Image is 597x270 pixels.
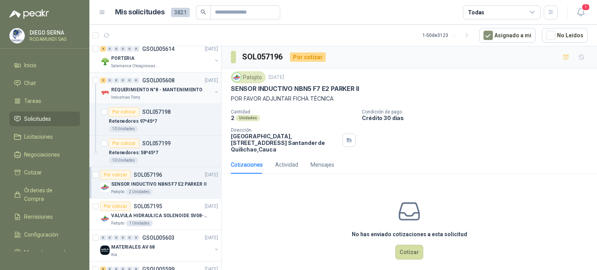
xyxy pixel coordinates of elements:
[133,78,139,83] div: 0
[100,46,106,52] div: 4
[362,109,594,115] p: Condición de pago
[242,51,284,63] h3: SOL057196
[24,132,53,141] span: Licitaciones
[100,170,131,179] div: Por cotizar
[107,235,113,240] div: 0
[113,78,119,83] div: 0
[24,79,36,87] span: Chat
[9,165,80,180] a: Cotizar
[205,45,218,53] p: [DATE]
[142,141,171,146] p: SOL057199
[126,189,153,195] div: 2 Unidades
[89,167,221,199] a: Por cotizarSOL057196[DATE] Company LogoSENSOR INDUCTIVO NBN5 F7 E2 PARKER IIPatojito2 Unidades
[127,78,133,83] div: 0
[232,73,241,82] img: Company Logo
[269,74,284,81] p: [DATE]
[275,160,298,169] div: Actividad
[100,78,106,83] div: 2
[109,107,139,117] div: Por cotizar
[111,181,207,188] p: SENSOR INDUCTIVO NBN5 F7 E2 PARKER II
[24,97,41,105] span: Tareas
[311,160,334,169] div: Mensajes
[113,235,119,240] div: 0
[111,252,117,258] p: Kia
[231,109,356,115] p: Cantidad
[205,203,218,210] p: [DATE]
[422,29,473,42] div: 1 - 50 de 3123
[111,63,160,69] p: Salamanca Oleaginosas SAS
[9,129,80,144] a: Licitaciones
[201,9,206,15] span: search
[9,183,80,206] a: Órdenes de Compra
[30,37,78,42] p: RODAMUNDI SAS
[24,186,73,203] span: Órdenes de Compra
[100,44,220,69] a: 4 0 0 0 0 0 GSOL005614[DATE] Company LogoPORTERIASalamanca Oleaginosas SAS
[171,8,190,17] span: 3821
[236,115,260,121] div: Unidades
[115,7,165,18] h1: Mis solicitudes
[133,235,139,240] div: 0
[9,209,80,224] a: Remisiones
[542,28,588,43] button: No Leídos
[24,115,51,123] span: Solicitudes
[127,46,133,52] div: 0
[9,111,80,126] a: Solicitudes
[231,133,339,153] p: [GEOGRAPHIC_DATA], [STREET_ADDRESS] Santander de Quilichao , Cauca
[24,248,68,257] span: Manuales y ayuda
[395,245,423,260] button: Cotizar
[109,118,157,125] p: Retenedores 97*45*7
[111,55,134,62] p: PORTERIA
[100,57,110,66] img: Company Logo
[205,234,218,242] p: [DATE]
[127,235,133,240] div: 0
[231,85,359,93] p: SENSOR INDUCTIVO NBN5 F7 E2 PARKER II
[30,30,78,35] p: DIEGO SERNA
[468,8,484,17] div: Todas
[574,5,588,19] button: 1
[9,58,80,73] a: Inicio
[134,172,162,178] p: SOL057196
[120,78,126,83] div: 0
[113,46,119,52] div: 0
[581,3,590,11] span: 1
[290,52,326,62] div: Por cotizar
[24,168,42,177] span: Cotizar
[100,214,110,223] img: Company Logo
[109,149,158,157] p: Retenedores: 58*45*7
[100,233,220,258] a: 0 0 0 0 0 0 GSOL005603[DATE] Company LogoMATERIALES AV 68Kia
[111,189,124,195] p: Patojito
[10,28,24,43] img: Company Logo
[231,71,265,83] div: Patojito
[479,28,536,43] button: Asignado a mi
[107,78,113,83] div: 0
[231,115,234,121] p: 2
[111,86,202,94] p: REQUERIMIENTO N°8 - MANTENIMIENTO
[109,126,138,132] div: 10 Unidades
[142,78,175,83] p: GSOL005608
[133,46,139,52] div: 0
[100,88,110,98] img: Company Logo
[89,136,221,167] a: Por cotizarSOL057199Retenedores: 58*45*710 Unidades
[111,212,208,219] p: VALVULA HIDRAULICA SOLENOIDE SV08-20
[107,46,113,52] div: 0
[100,183,110,192] img: Company Logo
[24,61,37,70] span: Inicio
[24,213,53,221] span: Remisiones
[9,94,80,108] a: Tareas
[205,77,218,84] p: [DATE]
[9,9,49,19] img: Logo peakr
[111,94,140,101] p: Industrias Tomy
[111,220,124,226] p: Patojito
[100,246,110,255] img: Company Logo
[142,235,175,240] p: GSOL005603
[109,139,139,148] div: Por cotizar
[9,76,80,91] a: Chat
[89,104,221,136] a: Por cotizarSOL057198Retenedores 97*45*710 Unidades
[231,160,263,169] div: Cotizaciones
[89,199,221,230] a: Por cotizarSOL057195[DATE] Company LogoVALVULA HIDRAULICA SOLENOIDE SV08-20Patojito1 Unidades
[24,230,58,239] span: Configuración
[9,245,80,260] a: Manuales y ayuda
[231,127,339,133] p: Dirección
[120,235,126,240] div: 0
[9,147,80,162] a: Negociaciones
